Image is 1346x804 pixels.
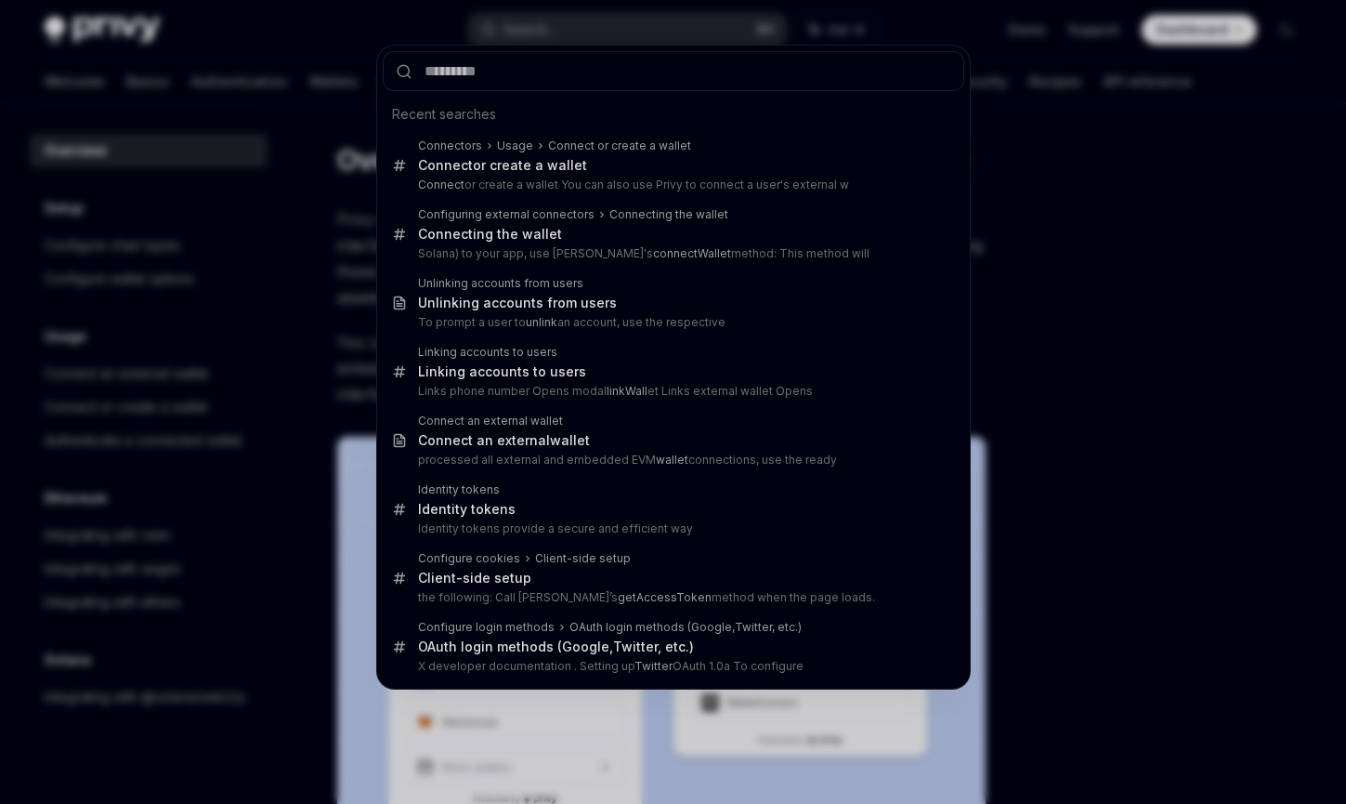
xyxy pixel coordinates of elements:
[418,226,562,243] div: Connecting the wallet
[418,639,694,655] div: OAuth login methods (Google, , etc.)
[392,105,496,124] span: Recent searches
[653,246,731,260] b: connectWallet
[418,246,925,261] p: Solana) to your app, use [PERSON_NAME]'s method: This method will
[418,570,531,587] div: Client-side setup
[418,414,563,428] div: Connect an external wallet
[613,639,658,654] b: Twitter
[418,345,557,360] div: Linking accounts to users
[418,501,451,517] b: Ident
[535,551,631,566] div: Client-side setup
[607,384,647,398] b: linkWall
[418,384,925,399] p: Links phone number Opens modal et Links external wallet Opens
[418,157,587,174] div: or create a wallet
[418,521,925,536] p: Identity tokens provide a secure and efficient way
[418,590,925,605] p: the following: Call [PERSON_NAME]’s method when the page loads.
[497,138,533,153] div: Usage
[569,620,802,635] div: OAuth login methods (Google, , etc.)
[656,453,688,467] b: wallet
[634,659,673,673] b: Twitter
[550,432,590,448] b: wallet
[548,138,691,153] div: Connect or create a wallet
[418,363,586,380] div: Linking accounts to users
[418,138,482,153] div: Connectors
[418,482,500,497] div: Identity tokens
[618,590,712,604] b: getAccessToken
[609,207,728,222] div: Connecting the wallet
[418,315,925,330] p: To prompt a user to an account, use the respective
[418,453,925,468] p: processed all external and embedded EVM connections, use the ready
[735,620,772,634] b: Twitter
[418,178,464,191] b: Connect
[418,295,617,311] div: ing accounts from users
[418,207,595,222] div: Configuring external connectors
[418,551,520,566] div: Configure cookies
[526,315,557,329] b: unlink
[418,295,459,310] b: Unlink
[418,157,473,173] b: Connect
[418,276,583,291] div: Unlinking accounts from users
[418,178,925,192] p: or create a wallet You can also use Privy to connect a user's external w
[418,620,555,635] div: Configure login methods
[418,659,925,674] p: X developer documentation . Setting up OAuth 1.0a To configure
[418,432,590,449] div: Connect an external
[418,501,516,518] div: ity tokens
